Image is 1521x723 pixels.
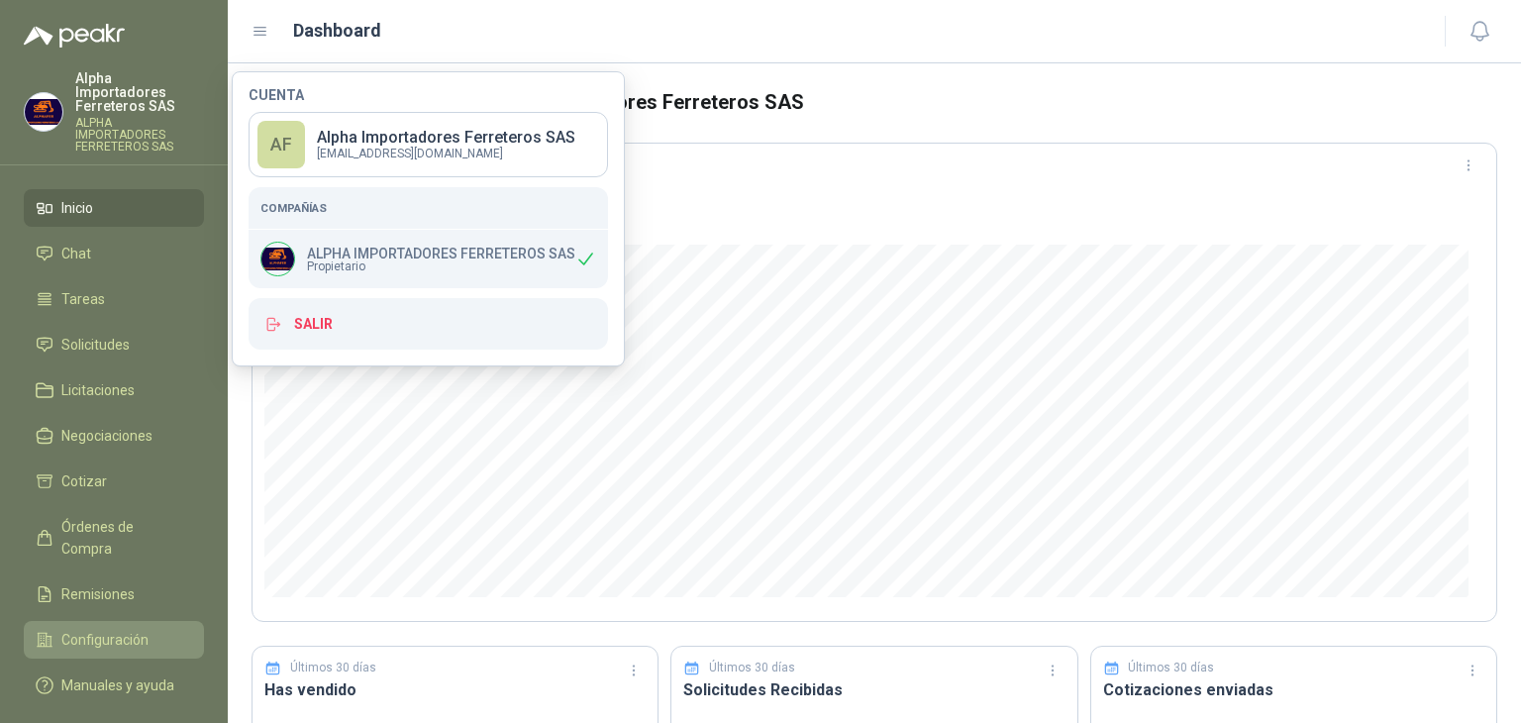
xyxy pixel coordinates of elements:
h3: Cotizaciones enviadas [1103,677,1484,702]
img: Logo peakr [24,24,125,48]
span: Tareas [61,288,105,310]
div: AF [257,121,305,168]
span: Negociaciones [61,425,152,447]
h4: Cuenta [249,88,608,102]
p: [EMAIL_ADDRESS][DOMAIN_NAME] [317,148,575,159]
h3: Solicitudes Recibidas [683,677,1065,702]
a: AFAlpha Importadores Ferreteros SAS[EMAIL_ADDRESS][DOMAIN_NAME] [249,112,608,177]
span: Cotizar [61,470,107,492]
h3: Estado de las Solicitudes Recibidas [264,181,1484,205]
p: Últimos 30 días [1128,659,1214,677]
h1: Dashboard [293,17,381,45]
span: Solicitudes [61,334,130,356]
span: Chat [61,243,91,264]
span: Licitaciones [61,379,135,401]
span: Propietario [307,260,575,272]
h3: Has vendido [264,677,646,702]
a: Negociaciones [24,417,204,455]
p: ALPHA IMPORTADORES FERRETEROS SAS [75,117,204,153]
h5: Compañías [260,199,596,217]
a: Cotizar [24,463,204,500]
p: Alpha Importadores Ferreteros SAS [75,71,204,113]
a: Tareas [24,280,204,318]
button: Salir [249,298,608,350]
span: Remisiones [61,583,135,605]
span: Manuales y ayuda [61,674,174,696]
a: Licitaciones [24,371,204,409]
img: Company Logo [25,93,62,131]
p: Últimos 30 días [709,659,795,677]
a: Chat [24,235,204,272]
a: Solicitudes [24,326,204,363]
p: Últimos 30 días [290,659,376,677]
h3: Bienvenido de nuevo Alpha Importadores Ferreteros SAS [283,87,1497,118]
a: Inicio [24,189,204,227]
a: Manuales y ayuda [24,667,204,704]
a: Configuración [24,621,204,659]
span: Inicio [61,197,93,219]
a: Remisiones [24,575,204,613]
img: Company Logo [261,243,294,275]
span: Órdenes de Compra [61,516,185,560]
p: Alpha Importadores Ferreteros SAS [317,130,575,146]
span: Configuración [61,629,149,651]
p: ALPHA IMPORTADORES FERRETEROS SAS [307,247,575,260]
a: Órdenes de Compra [24,508,204,568]
div: Company LogoALPHA IMPORTADORES FERRETEROS SASPropietario [249,230,608,288]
